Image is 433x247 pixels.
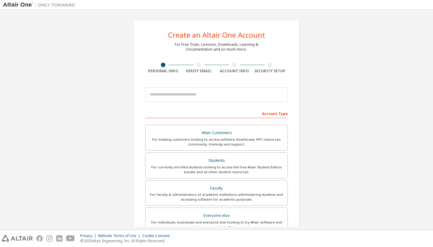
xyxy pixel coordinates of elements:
[66,235,75,242] img: youtube.svg
[80,238,173,243] p: © 2025 Altair Engineering, Inc. All Rights Reserved.
[149,165,284,174] div: For currently enrolled students looking to access the free Altair Student Edition bundle and all ...
[175,42,258,52] div: For Free Trials, Licenses, Downloads, Learning & Documentation and so much more.
[80,233,98,238] div: Privacy
[3,2,78,8] img: Altair One
[149,220,284,230] div: For individuals, businesses and everyone else looking to try Altair software and explore our prod...
[98,233,142,238] div: Website Terms of Use
[149,211,284,220] div: Everyone else
[56,235,63,242] img: linkedin.svg
[149,192,284,202] div: For faculty & administrators of academic institutions administering students and accessing softwa...
[168,31,265,39] div: Create an Altair One Account
[181,69,217,73] div: Verify Email
[2,235,33,242] img: altair_logo.svg
[142,233,173,238] div: Cookie Consent
[149,156,284,165] div: Students
[46,235,53,242] img: instagram.svg
[145,69,181,73] div: Personal Info
[216,69,252,73] div: Account Info
[145,108,288,118] div: Account Type
[36,235,43,242] img: facebook.svg
[149,137,284,147] div: For existing customers looking to access software downloads, HPC resources, community, trainings ...
[252,69,288,73] div: Security Setup
[149,129,284,137] div: Altair Customers
[149,184,284,192] div: Faculty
